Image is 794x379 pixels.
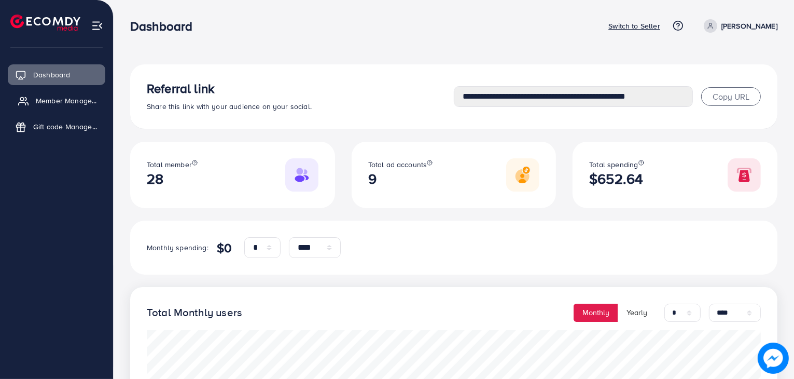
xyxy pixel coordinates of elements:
[608,20,660,32] p: Switch to Seller
[147,159,192,170] span: Total member
[368,170,433,187] h2: 9
[589,170,644,187] h2: $652.64
[701,87,761,106] button: Copy URL
[574,304,618,322] button: Monthly
[700,19,777,33] a: [PERSON_NAME]
[33,121,97,132] span: Gift code Management
[285,158,318,192] img: Responsive image
[147,170,198,187] h2: 28
[713,91,749,102] span: Copy URL
[721,20,777,32] p: [PERSON_NAME]
[8,116,105,137] a: Gift code Management
[368,159,427,170] span: Total ad accounts
[147,81,454,96] h3: Referral link
[728,158,761,192] img: Responsive image
[8,64,105,85] a: Dashboard
[8,90,105,111] a: Member Management
[217,240,232,255] h4: $0
[36,96,100,106] span: Member Management
[506,158,539,192] img: Responsive image
[147,306,242,319] h4: Total Monthly users
[147,101,312,112] span: Share this link with your audience on your social.
[618,304,656,322] button: Yearly
[147,241,208,254] p: Monthly spending:
[130,19,201,34] h3: Dashboard
[91,20,103,32] img: menu
[10,15,80,31] img: logo
[589,159,638,170] span: Total spending
[33,70,70,80] span: Dashboard
[758,343,789,374] img: image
